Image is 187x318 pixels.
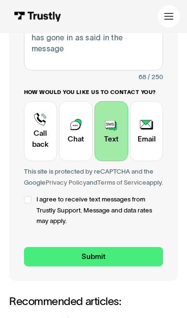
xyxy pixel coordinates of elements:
input: Submit [24,247,164,266]
span: I agree to receive text messages from Trustly Support. Message and data rates may apply. [36,194,163,227]
img: Trustly Logo [14,12,61,22]
label: How would you like us to contact you? [24,89,164,96]
div: 68 [139,72,146,83]
h2: Recommended articles: [9,295,140,307]
a: Terms of Service [97,179,146,186]
div: / 250 [148,72,163,83]
a: Privacy Policy [46,179,86,186]
div: This site is protected by reCAPTCHA and the Google and apply. [24,166,164,188]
